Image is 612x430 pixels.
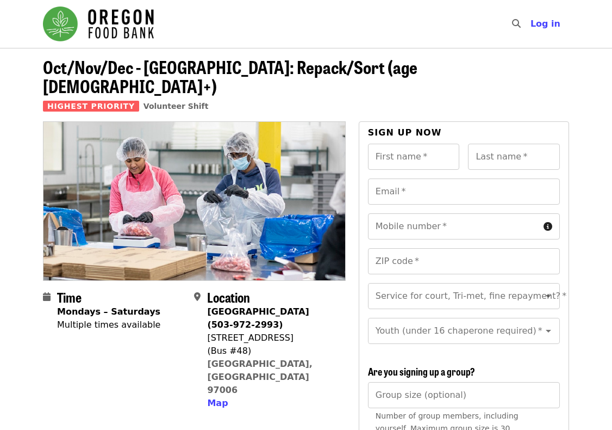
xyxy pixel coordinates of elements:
input: Search [527,11,536,37]
i: map-marker-alt icon [194,292,201,302]
img: Oregon Food Bank - Home [43,7,154,41]
span: Sign up now [368,127,442,138]
span: Time [57,287,82,306]
span: Are you signing up a group? [368,364,475,378]
i: calendar icon [43,292,51,302]
input: First name [368,144,460,170]
input: Mobile number [368,213,539,239]
input: [object Object] [368,382,560,408]
div: (Bus #48) [207,345,336,358]
span: Log in [530,19,560,29]
div: Multiple times available [57,318,160,331]
input: Last name [468,144,560,170]
input: Email [368,179,560,205]
span: Oct/Nov/Dec - [GEOGRAPHIC_DATA]: Repack/Sort (age [DEMOGRAPHIC_DATA]+) [43,54,417,99]
span: Location [207,287,250,306]
img: Oct/Nov/Dec - Beaverton: Repack/Sort (age 10+) organized by Oregon Food Bank [43,122,345,280]
button: Log in [522,13,569,35]
span: Map [207,398,228,408]
input: ZIP code [368,248,560,274]
button: Map [207,397,228,410]
button: Open [541,323,556,339]
button: Open [541,288,556,304]
strong: [GEOGRAPHIC_DATA] (503-972-2993) [207,306,309,330]
span: Highest Priority [43,101,139,112]
a: [GEOGRAPHIC_DATA], [GEOGRAPHIC_DATA] 97006 [207,359,313,395]
i: circle-info icon [544,222,552,232]
i: search icon [512,19,521,29]
div: [STREET_ADDRESS] [207,331,336,345]
strong: Mondays – Saturdays [57,306,160,317]
a: Volunteer Shift [143,102,209,110]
